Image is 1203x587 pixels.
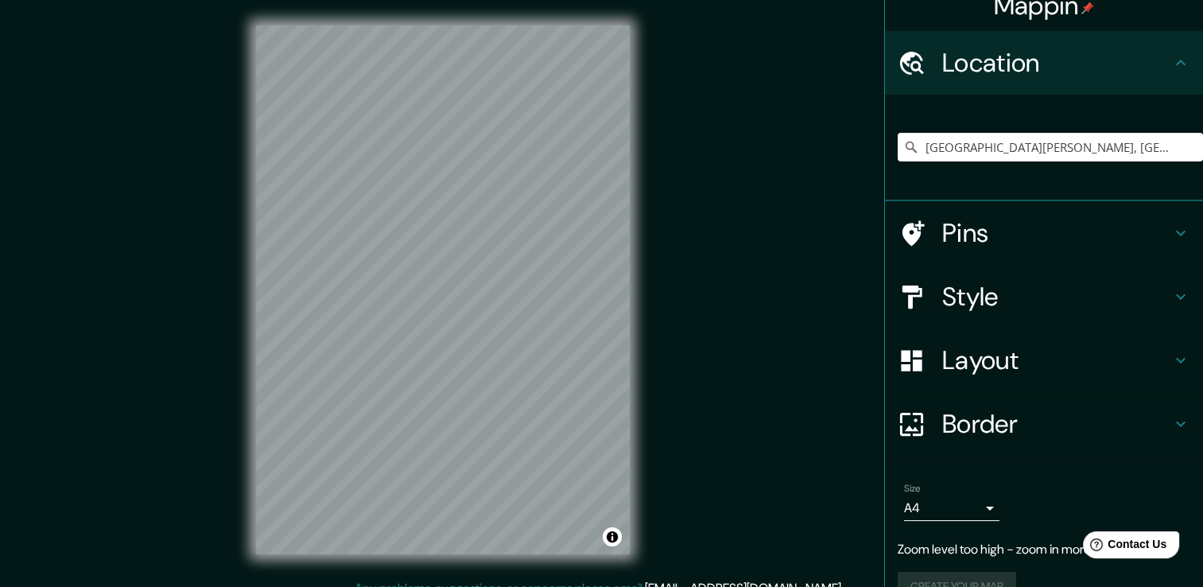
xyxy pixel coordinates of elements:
canvas: Map [256,25,630,554]
input: Pick your city or area [898,133,1203,161]
div: Layout [885,328,1203,392]
h4: Location [942,47,1171,79]
div: Style [885,265,1203,328]
label: Size [904,482,921,496]
iframe: Help widget launcher [1061,525,1186,570]
h4: Style [942,281,1171,313]
button: Toggle attribution [603,527,622,546]
div: A4 [904,496,999,521]
div: Pins [885,201,1203,265]
p: Zoom level too high - zoom in more [898,540,1190,559]
div: Location [885,31,1203,95]
h4: Border [942,408,1171,440]
img: pin-icon.png [1081,2,1094,14]
div: Border [885,392,1203,456]
h4: Layout [942,344,1171,376]
h4: Pins [942,217,1171,249]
